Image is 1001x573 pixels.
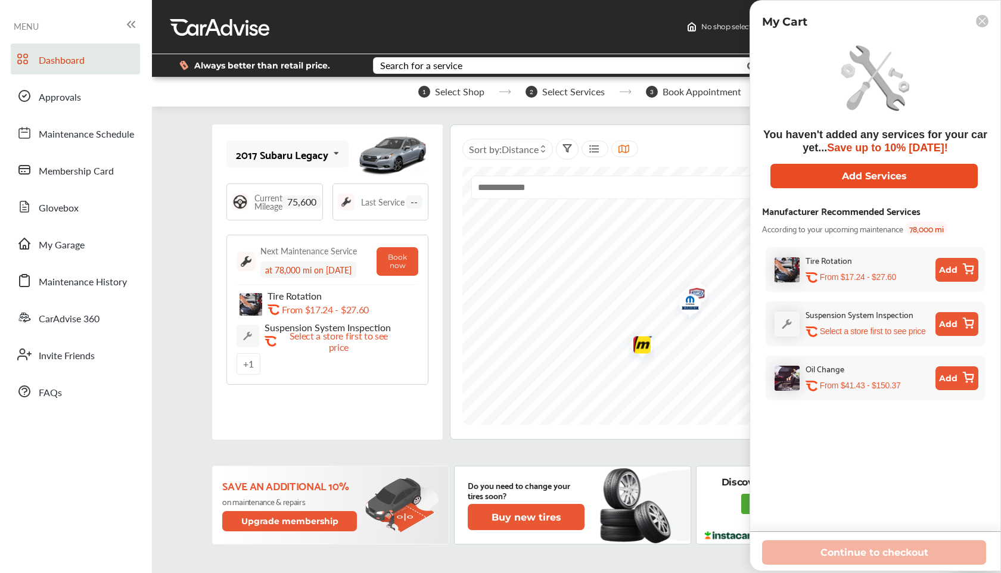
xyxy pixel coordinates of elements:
img: stepper-arrow.e24c07c6.svg [619,89,632,94]
a: CarAdvise 360 [11,302,140,333]
img: maintenance_logo [338,194,355,210]
span: CarAdvise 360 [39,312,100,327]
span: My Garage [39,238,85,253]
span: MENU [14,21,39,31]
img: logo-mopar.png [670,288,702,322]
img: maintenance_logo [237,252,256,271]
span: FAQs [39,385,62,401]
img: steering_logo [232,194,248,210]
a: Invite Friends [11,339,140,370]
p: From $17.24 - $27.60 [282,304,369,315]
a: Membership Card [11,154,140,185]
img: default_wrench_icon.d1a43860.svg [775,312,800,336]
img: update-membership.81812027.svg [365,478,439,533]
p: From $17.24 - $27.60 [820,272,896,283]
p: Tire Rotation [268,290,399,301]
span: Maintenance Schedule [39,127,134,142]
img: stepper-arrow.e24c07c6.svg [499,89,511,94]
span: 2 [526,86,537,98]
span: You haven't added any services for your car yet... [763,129,987,154]
div: Suspension System Inspection [806,307,913,321]
span: Save up to 10% [DATE]! [827,142,948,154]
p: Do you need to change your tires soon? [468,480,585,500]
img: tire-rotation-thumb.jpg [240,293,262,316]
button: Add [935,258,978,282]
img: logo-aamco.png [677,277,708,314]
span: 3 [646,86,658,98]
a: +1 [237,353,260,375]
span: Select Services [542,86,605,97]
a: My Garage [11,228,140,259]
div: Oil Change [806,362,844,375]
span: Always better than retail price. [194,61,330,70]
img: instacart-logo.217963cc.svg [703,531,756,540]
img: logo-meineke.png [622,328,654,366]
a: Glovebox [11,191,140,222]
canvas: Map [462,167,921,425]
span: Maintenance History [39,275,127,290]
a: FAQs [11,376,140,407]
p: Suspension System Inspection [265,322,396,333]
img: border-line.da1032d4.svg [237,284,418,285]
img: mobile_11143_st0640_046.jpg [357,127,428,181]
span: Membership Card [39,164,114,179]
button: Add [935,312,978,336]
span: Invite Friends [39,348,95,364]
span: Glovebox [39,201,79,216]
span: Distance [502,142,539,156]
div: Search for a service [380,61,462,70]
div: at 78,000 mi on [DATE] [260,261,356,278]
p: Save an additional 10% [222,479,359,492]
div: + 1 [237,353,260,375]
button: Add Services [770,164,978,188]
a: Maintenance History [11,265,140,296]
span: 1 [418,86,430,98]
img: default_wrench_icon.d1a43860.svg [237,325,259,347]
p: My Cart [762,15,807,29]
p: on maintenance & repairs [222,497,359,506]
span: According to your upcoming maintenance [762,222,903,235]
div: Next Maintenance Service [260,245,357,257]
div: Manufacturer Recommended Services [762,203,921,219]
span: Last Service [361,198,405,206]
a: Buy new tires [468,504,587,530]
button: Add [935,366,978,390]
div: Tire Rotation [806,253,852,267]
button: Buy new tires [468,504,585,530]
div: Map marker [622,328,652,366]
span: Sort by : [469,142,539,156]
span: Approvals [39,90,81,105]
a: Dashboard [11,43,140,74]
a: Maintenance Schedule [11,117,140,148]
span: Current Mileage [254,194,282,210]
span: 78,000 mi [906,222,947,235]
button: Upgrade membership [222,511,357,531]
p: Select a store first to see price [820,326,926,337]
button: Book now [377,247,418,276]
span: No shop selected [701,22,760,32]
img: oil-change-thumb.jpg [775,366,800,391]
img: new-tire.a0c7fe23.svg [599,463,677,547]
p: Discover your CarAdvise Benefits! [722,476,885,489]
p: From $41.43 - $150.37 [820,380,901,391]
span: -- [406,195,422,208]
span: Select Shop [435,86,484,97]
span: Book Appointment [663,86,741,97]
img: tire-rotation-thumb.jpg [775,257,800,282]
span: Dashboard [39,53,85,68]
a: Check them out! [741,494,865,514]
div: Map marker [670,288,700,322]
img: logo-goodyear.png [623,328,655,363]
img: header-home-logo.8d720a4f.svg [687,22,697,32]
span: 75,600 [282,195,321,208]
a: Approvals [11,80,140,111]
img: dollor_label_vector.a70140d1.svg [179,60,188,70]
div: Map marker [677,277,707,314]
p: Select a store first to see price [279,330,398,353]
div: 2017 Subaru Legacy [236,148,328,160]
